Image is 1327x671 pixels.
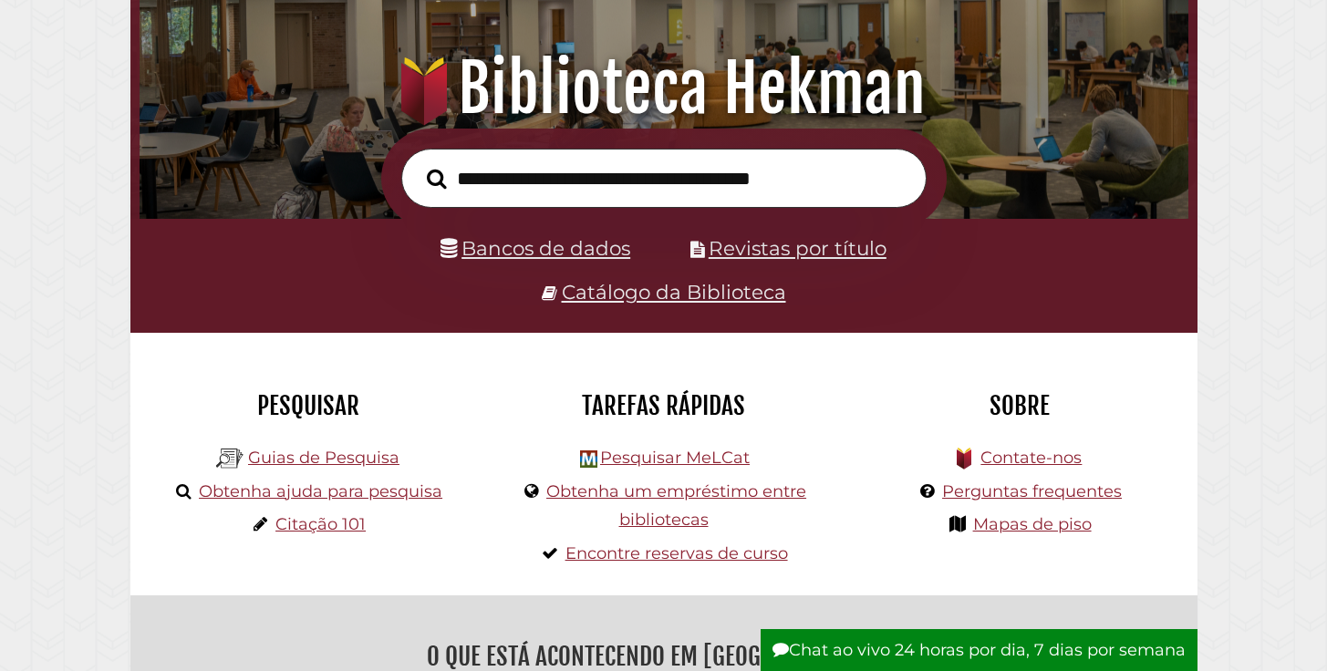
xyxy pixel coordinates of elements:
a: Catálogo da Biblioteca [562,280,786,304]
i: Procurar [427,168,447,189]
font: Chat ao vivo 24 horas por dia, 7 dias por semana [789,640,1186,660]
font: Pesquisar [257,390,359,421]
a: Citação 101 [275,514,366,534]
a: Contate-nos [980,448,1082,468]
a: Obtenha um empréstimo entre bibliotecas [546,481,806,531]
font: Sobre [990,390,1050,421]
button: Chat ao vivo 24 horas por dia, 7 dias por semana [761,629,1197,671]
a: Guias de Pesquisa [248,448,399,468]
a: Perguntas frequentes [942,481,1122,501]
img: Logotipo da Biblioteca Hekman [580,450,597,468]
a: Bancos de dados [441,236,630,260]
a: Pesquisar MeLCat [600,448,750,468]
a: Mapas de piso [973,514,1092,534]
a: Encontre reservas de curso [565,543,788,563]
font: Biblioteca Hekman [458,48,926,129]
font: Tarefas rápidas [582,390,745,421]
a: Revistas por título [709,236,886,260]
font: Bancos de dados [461,236,630,260]
a: Obtenha ajuda para pesquisa [199,481,442,501]
button: Procurar [418,163,456,193]
img: Logotipo da Biblioteca Hekman [216,445,244,472]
